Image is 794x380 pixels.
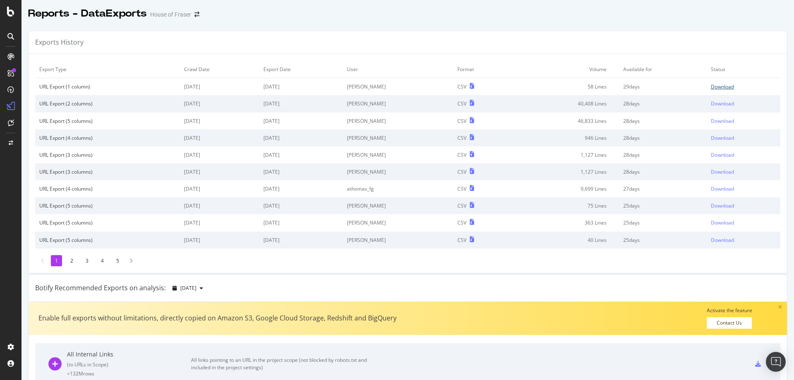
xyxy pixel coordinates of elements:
[711,100,776,107] a: Download
[619,95,706,112] td: 28 days
[457,83,466,90] div: CSV
[97,255,108,266] li: 4
[180,232,259,249] td: [DATE]
[191,356,377,371] div: All links pointing to an URL in the project scope (not blocked by robots.txt and included in the ...
[38,313,397,323] div: Enable full exports without limitations, directly copied on Amazon S3, Google Cloud Storage, Reds...
[619,78,706,96] td: 29 days
[180,163,259,180] td: [DATE]
[259,163,343,180] td: [DATE]
[711,168,776,175] a: Download
[619,214,706,231] td: 25 days
[180,197,259,214] td: [DATE]
[343,129,453,146] td: [PERSON_NAME]
[169,282,206,295] button: [DATE]
[51,255,62,266] li: 1
[457,134,466,141] div: CSV
[180,61,259,78] td: Crawl Date
[343,78,453,96] td: [PERSON_NAME]
[259,61,343,78] td: Export Date
[711,151,734,158] div: Download
[453,61,512,78] td: Format
[755,361,761,367] div: csv-export
[39,237,176,244] div: URL Export (5 columns)
[619,232,706,249] td: 25 days
[180,95,259,112] td: [DATE]
[39,100,176,107] div: URL Export (2 columns)
[619,197,706,214] td: 25 days
[194,12,199,17] div: arrow-right-arrow-left
[512,180,619,197] td: 9,699 Lines
[512,146,619,163] td: 1,127 Lines
[67,370,191,377] div: = 132M rows
[343,95,453,112] td: [PERSON_NAME]
[259,146,343,163] td: [DATE]
[343,180,453,197] td: athomas_fg
[343,232,453,249] td: [PERSON_NAME]
[457,219,466,226] div: CSV
[619,180,706,197] td: 27 days
[457,202,466,209] div: CSV
[67,350,191,358] div: All Internal Links
[259,232,343,249] td: [DATE]
[711,219,776,226] a: Download
[706,317,752,329] a: Contact Us
[707,61,780,78] td: Status
[457,237,466,244] div: CSV
[35,61,180,78] td: Export Type
[343,214,453,231] td: [PERSON_NAME]
[150,10,191,19] div: House of Fraser
[711,134,776,141] a: Download
[39,219,176,226] div: URL Export (5 columns)
[35,283,166,293] div: Botify Recommended Exports on analysis:
[512,163,619,180] td: 1,127 Lines
[180,129,259,146] td: [DATE]
[39,151,176,158] div: URL Export (3 columns)
[343,146,453,163] td: [PERSON_NAME]
[619,146,706,163] td: 28 days
[81,255,93,266] li: 3
[259,214,343,231] td: [DATE]
[259,197,343,214] td: [DATE]
[180,146,259,163] td: [DATE]
[711,151,776,158] a: Download
[180,78,259,96] td: [DATE]
[512,61,619,78] td: Volume
[711,134,734,141] div: Download
[39,117,176,124] div: URL Export (5 columns)
[39,168,176,175] div: URL Export (3 columns)
[512,95,619,112] td: 40,408 Lines
[707,308,752,313] div: Activate the feature
[619,61,706,78] td: Available for
[39,185,176,192] div: URL Export (4 columns)
[619,129,706,146] td: 28 days
[711,168,734,175] div: Download
[39,83,176,90] div: URL Export (1 column)
[711,83,776,90] a: Download
[619,112,706,129] td: 28 days
[39,134,176,141] div: URL Export (4 columns)
[180,214,259,231] td: [DATE]
[457,168,466,175] div: CSV
[343,112,453,129] td: [PERSON_NAME]
[711,117,776,124] a: Download
[35,38,84,47] div: Exports History
[512,232,619,249] td: 40 Lines
[343,163,453,180] td: [PERSON_NAME]
[711,100,734,107] div: Download
[343,61,453,78] td: User
[711,237,734,244] div: Download
[259,78,343,96] td: [DATE]
[259,129,343,146] td: [DATE]
[711,202,734,209] div: Download
[512,129,619,146] td: 946 Lines
[711,237,776,244] a: Download
[28,7,147,21] div: Reports - DataExports
[711,185,734,192] div: Download
[512,214,619,231] td: 363 Lines
[112,255,123,266] li: 5
[711,219,734,226] div: Download
[259,95,343,112] td: [DATE]
[259,112,343,129] td: [DATE]
[512,112,619,129] td: 46,833 Lines
[711,202,776,209] a: Download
